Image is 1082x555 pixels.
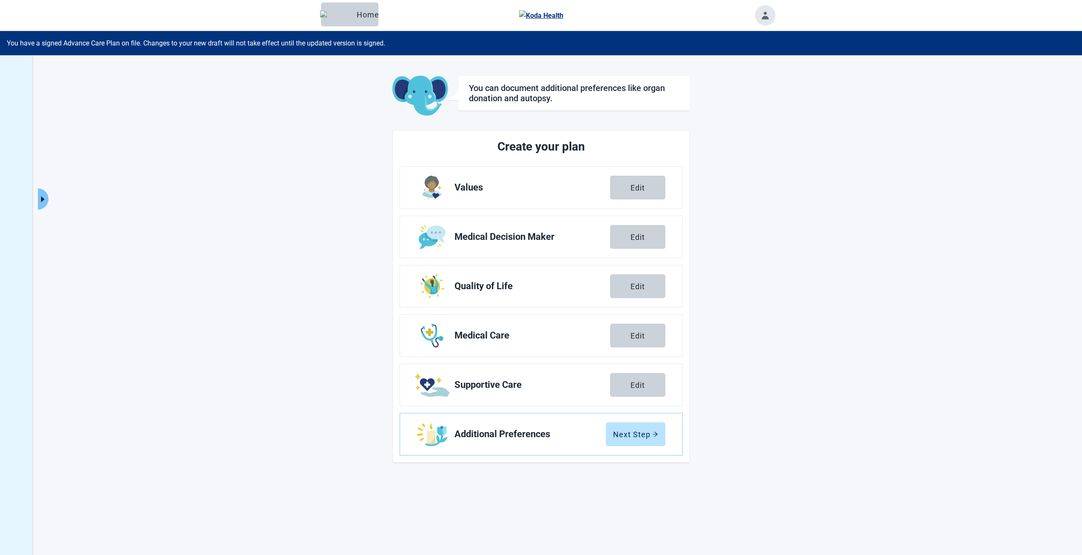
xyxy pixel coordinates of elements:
[519,10,563,21] img: Koda Health
[454,182,610,193] span: Values
[652,431,658,437] span: arrow-right
[392,76,448,117] img: Koda Elephant
[38,188,48,210] button: Expand menu
[320,11,353,18] img: Elephant
[630,381,645,389] div: Edit
[755,5,775,26] button: Toggle account menu
[606,422,665,446] button: Next Steparrow-right
[454,429,606,439] span: Additional Preferences
[454,281,610,291] span: Quality of Life
[400,167,682,208] a: Edit Values section
[630,233,645,241] div: Edit
[400,413,682,455] a: Edit Additional Preferences section
[630,331,645,340] div: Edit
[630,282,645,290] div: Edit
[454,232,610,242] span: Medical Decision Maker
[307,76,775,463] main: Main content
[432,137,651,156] h2: Create your plan
[610,274,665,298] button: Edit
[454,380,610,390] span: Supportive Care
[610,225,665,249] button: Edit
[400,216,682,258] a: Edit Medical Decision Maker section
[400,364,682,406] a: Edit Supportive Care section
[469,83,679,103] h1: You can document additional preferences like organ donation and autopsy.
[613,430,658,438] div: Next Step
[39,195,47,203] span: caret-right
[400,265,682,307] a: Edit Quality of Life section
[610,324,665,347] button: Edit
[400,315,682,356] a: Edit Medical Care section
[610,176,665,199] button: Edit
[454,330,610,341] span: Medical Care
[321,3,378,26] button: ElephantHome
[610,373,665,397] button: Edit
[630,183,645,192] div: Edit
[328,10,372,19] div: Home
